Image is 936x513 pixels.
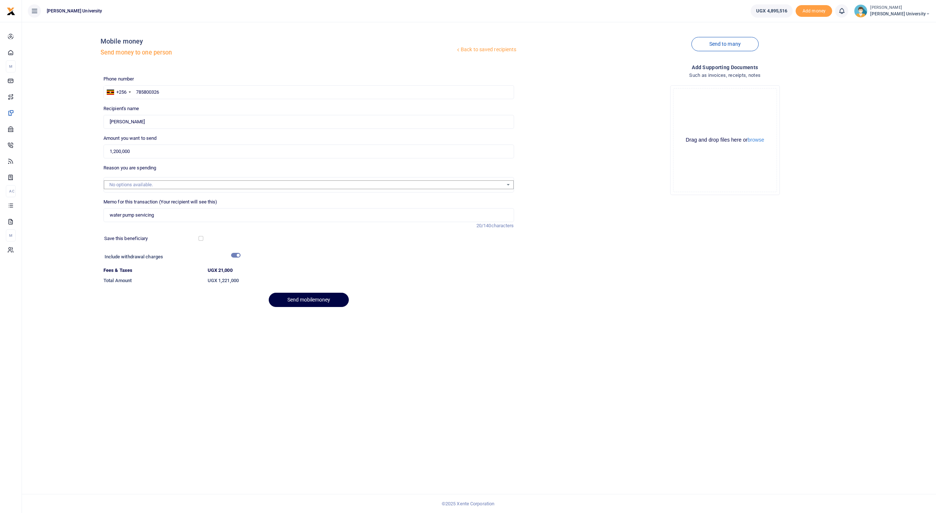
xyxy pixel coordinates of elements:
h4: Mobile money [101,37,455,45]
a: profile-user [PERSON_NAME] [PERSON_NAME] University [854,4,930,18]
label: Phone number [103,75,134,83]
li: Wallet ballance [748,4,796,18]
h6: Total Amount [103,278,202,284]
a: Back to saved recipients [455,43,517,56]
span: [PERSON_NAME] University [44,8,105,14]
span: characters [491,223,514,228]
input: Enter phone number [103,85,514,99]
span: UGX 4,895,516 [756,7,787,15]
a: Send to many [691,37,759,51]
label: Memo for this transaction (Your recipient will see this) [103,198,218,206]
div: Drag and drop files here or [673,136,777,143]
h6: Include withdrawal charges [105,254,237,260]
h5: Send money to one person [101,49,455,56]
li: Ac [6,185,16,197]
label: Recipient's name [103,105,139,112]
label: Reason you are spending [103,164,156,172]
img: logo-small [7,7,15,16]
div: No options available. [109,181,503,188]
span: Add money [796,5,832,17]
span: 20/140 [476,223,491,228]
label: Save this beneficiary [104,235,148,242]
a: Add money [796,8,832,13]
input: Enter extra information [103,208,514,222]
div: Uganda: +256 [104,86,133,99]
button: browse [748,137,764,142]
small: [PERSON_NAME] [870,5,930,11]
label: UGX 21,000 [208,267,233,274]
li: M [6,60,16,72]
div: File Uploader [670,85,780,195]
h6: UGX 1,221,000 [208,278,514,284]
li: Toup your wallet [796,5,832,17]
input: Loading name... [103,115,514,129]
input: UGX [103,145,514,158]
div: +256 [116,89,127,96]
button: Send mobilemoney [269,293,349,307]
a: UGX 4,895,516 [751,4,793,18]
img: profile-user [854,4,867,18]
span: [PERSON_NAME] University [870,11,930,17]
a: logo-small logo-large logo-large [7,8,15,14]
h4: Such as invoices, receipts, notes [520,71,931,79]
li: M [6,229,16,241]
h4: Add supporting Documents [520,63,931,71]
label: Amount you want to send [103,135,156,142]
dt: Fees & Taxes [101,267,205,274]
